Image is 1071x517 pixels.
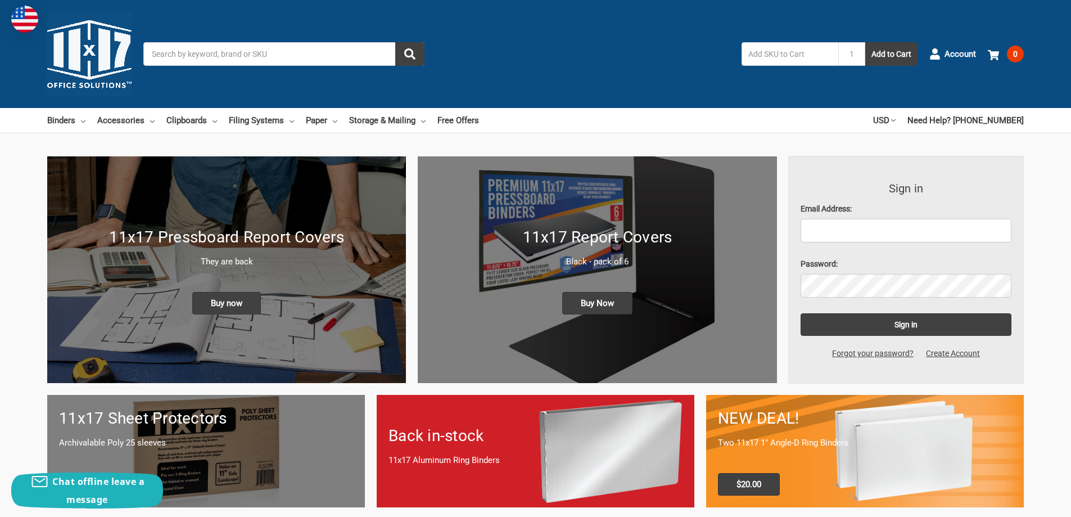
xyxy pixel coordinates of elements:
[865,42,918,66] button: Add to Cart
[430,255,765,268] p: Black - pack of 6
[143,42,424,66] input: Search by keyword, brand or SKU
[418,156,776,383] img: 11x17 Report Covers
[47,108,85,133] a: Binders
[826,348,920,359] a: Forgot your password?
[192,292,261,314] span: Buy now
[59,437,353,449] p: Archivalable Poly 25 sleeves
[801,203,1012,215] label: Email Address:
[718,407,1012,430] h1: NEW DEAL!
[388,454,683,467] p: 11x17 Aluminum Ring Binders
[801,258,1012,270] label: Password:
[718,473,780,496] span: $20.00
[47,395,365,507] a: 11x17 sheet protectors 11x17 Sheet Protectors Archivalable Poly 25 sleeves Buy Now
[988,39,1024,69] a: 0
[929,39,976,69] a: Account
[388,424,683,448] h1: Back in-stock
[920,348,986,359] a: Create Account
[47,156,406,383] a: New 11x17 Pressboard Binders 11x17 Pressboard Report Covers They are back Buy now
[418,156,776,383] a: 11x17 Report Covers 11x17 Report Covers Black - pack of 6 Buy Now
[59,255,394,268] p: They are back
[801,313,1012,336] input: Sign in
[349,108,426,133] a: Storage & Mailing
[229,108,294,133] a: Filing Systems
[59,226,394,249] h1: 11x17 Pressboard Report Covers
[52,475,144,506] span: Chat offline leave a message
[377,395,694,507] a: Back in-stock 11x17 Aluminum Ring Binders
[47,12,132,96] img: 11x17.com
[47,156,406,383] img: New 11x17 Pressboard Binders
[718,437,1012,449] p: Two 11x17 1" Angle-D Ring Binders
[742,42,838,66] input: Add SKU to Cart
[11,6,38,33] img: duty and tax information for United States
[801,180,1012,197] h3: Sign in
[1007,46,1024,62] span: 0
[437,108,479,133] a: Free Offers
[430,226,765,249] h1: 11x17 Report Covers
[907,108,1024,133] a: Need Help? [PHONE_NUMBER]
[873,108,896,133] a: USD
[97,108,155,133] a: Accessories
[59,407,353,430] h1: 11x17 Sheet Protectors
[945,48,976,61] span: Account
[706,395,1024,507] a: 11x17 Binder 2-pack only $20.00 NEW DEAL! Two 11x17 1" Angle-D Ring Binders $20.00
[166,108,217,133] a: Clipboards
[562,292,632,314] span: Buy Now
[306,108,337,133] a: Paper
[11,473,163,509] button: Chat offline leave a message
[978,487,1071,517] iframe: Google Customer Reviews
